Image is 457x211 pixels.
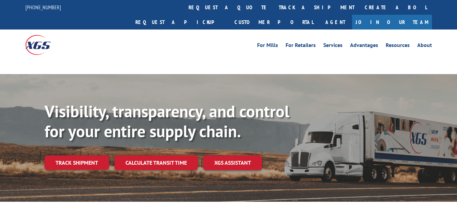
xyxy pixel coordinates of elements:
a: Customer Portal [229,15,318,30]
a: Agent [318,15,352,30]
a: XGS ASSISTANT [203,155,262,170]
a: Resources [386,43,410,50]
a: Services [323,43,342,50]
a: For Retailers [286,43,316,50]
a: For Mills [257,43,278,50]
a: Calculate transit time [115,155,198,170]
a: Request a pickup [130,15,229,30]
a: [PHONE_NUMBER] [25,4,61,11]
a: Join Our Team [352,15,432,30]
a: Track shipment [45,155,109,170]
a: Advantages [350,43,378,50]
b: Visibility, transparency, and control for your entire supply chain. [45,101,289,142]
a: About [417,43,432,50]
